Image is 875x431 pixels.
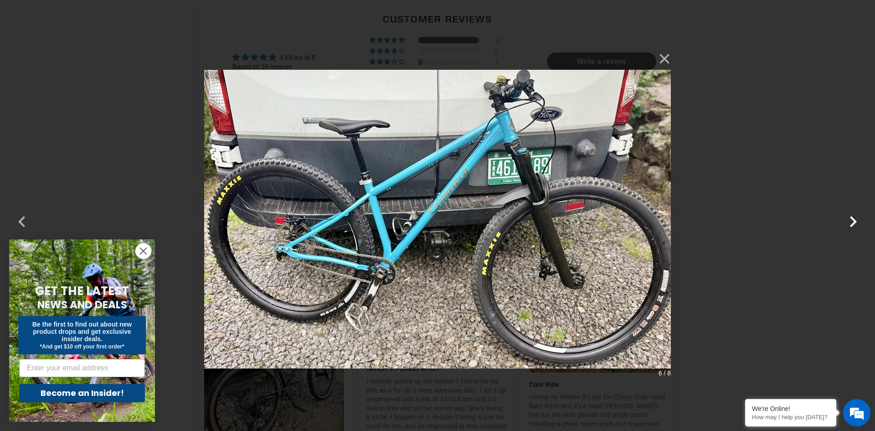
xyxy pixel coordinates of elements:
[32,321,132,343] span: Be the first to find out about new product drops and get exclusive insider deals.
[752,405,829,412] div: We're Online!
[649,48,671,70] button: ×
[842,205,864,227] button: Next (Right arrow key)
[19,384,145,402] button: Become an Insider!
[35,283,129,299] span: GET THE LATEST
[659,367,671,379] span: 6 / 8
[135,243,151,259] button: Close dialog
[752,414,829,421] p: How may I help you today?
[11,205,33,227] button: Previous (Left arrow key)
[204,48,671,383] img: User picture
[37,297,127,312] span: NEWS AND DEALS
[40,343,124,350] span: *And get $10 off your first order*
[19,359,145,377] input: Enter your email address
